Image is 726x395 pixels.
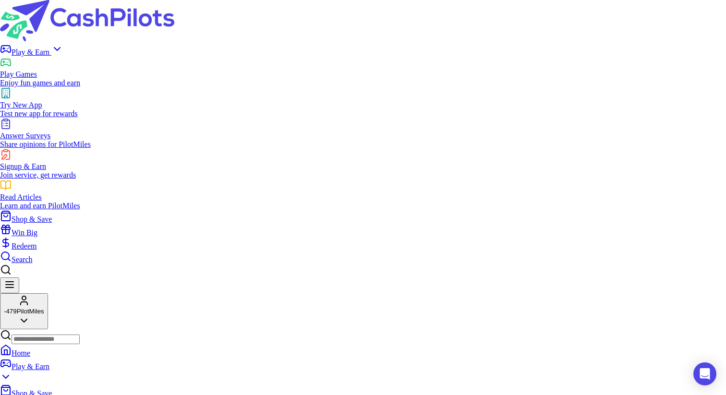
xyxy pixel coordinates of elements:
[12,349,30,357] span: Home
[17,308,44,315] span: PilotMiles
[693,362,716,385] div: Open Intercom Messenger
[4,308,17,315] span: -479
[12,48,51,56] span: Play & Earn
[12,228,37,237] span: Win Big
[12,215,52,223] span: Shop & Save
[12,255,33,263] span: Search
[12,242,36,250] span: Redeem
[12,362,49,371] span: Play & Earn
